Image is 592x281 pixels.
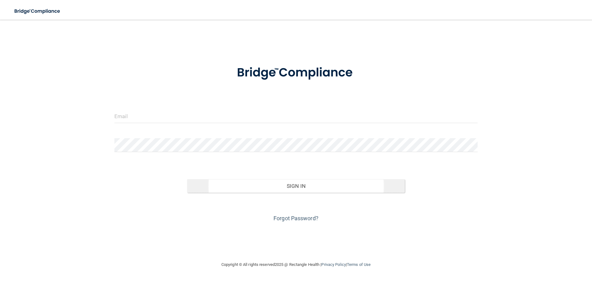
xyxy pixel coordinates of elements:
[273,215,319,221] a: Forgot Password?
[187,179,405,193] button: Sign In
[347,262,371,267] a: Terms of Use
[321,262,346,267] a: Privacy Policy
[224,57,368,89] img: bridge_compliance_login_screen.278c3ca4.svg
[183,255,409,275] div: Copyright © All rights reserved 2025 @ Rectangle Health | |
[9,5,66,18] img: bridge_compliance_login_screen.278c3ca4.svg
[114,109,478,123] input: Email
